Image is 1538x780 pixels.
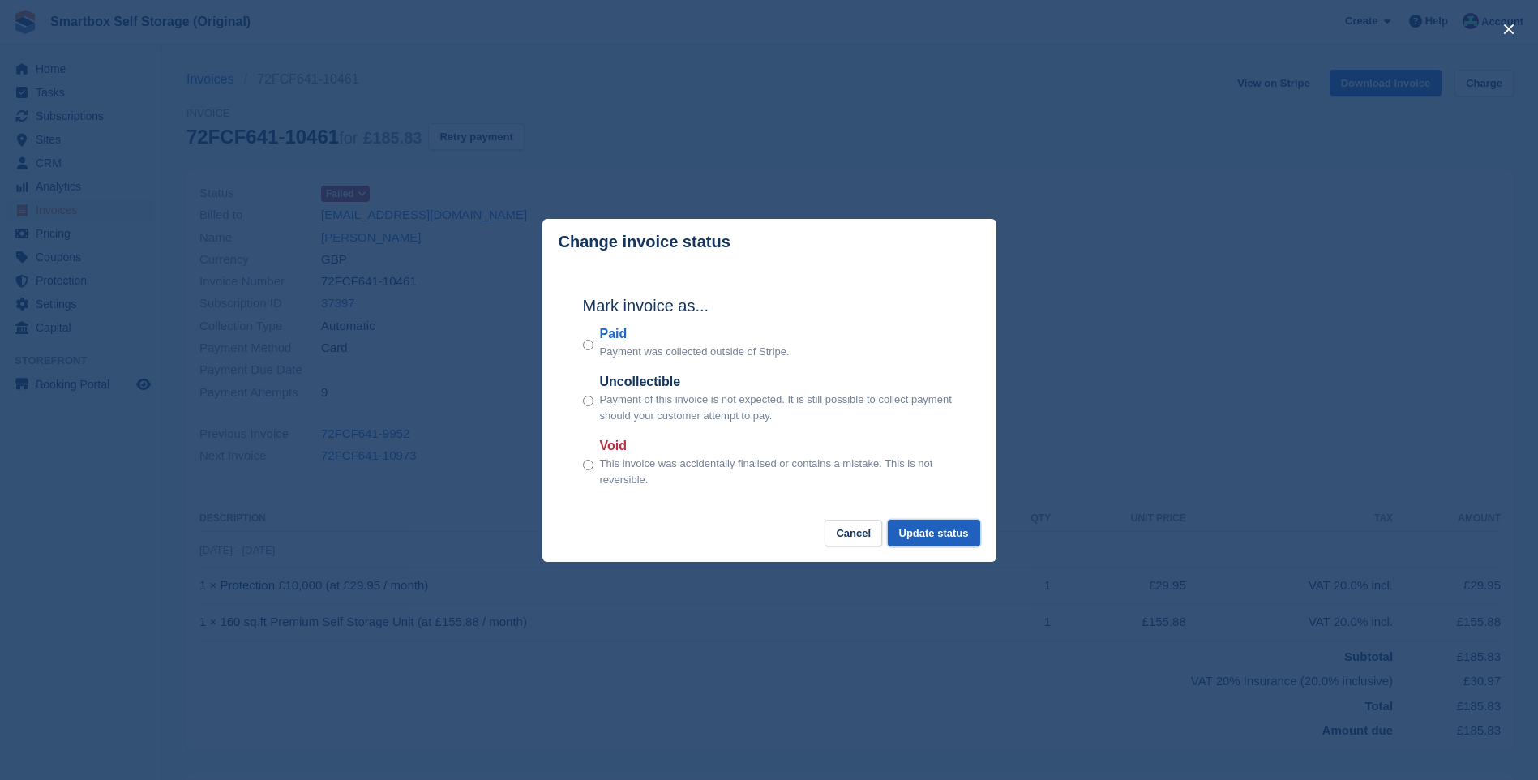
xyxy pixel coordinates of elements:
button: Update status [888,520,980,546]
p: Change invoice status [559,233,730,251]
h2: Mark invoice as... [583,294,956,318]
button: close [1496,16,1522,42]
button: Cancel [825,520,882,546]
p: This invoice was accidentally finalised or contains a mistake. This is not reversible. [600,456,956,487]
label: Uncollectible [600,372,956,392]
label: Paid [600,324,790,344]
label: Void [600,436,956,456]
p: Payment of this invoice is not expected. It is still possible to collect payment should your cust... [600,392,956,423]
p: Payment was collected outside of Stripe. [600,344,790,360]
